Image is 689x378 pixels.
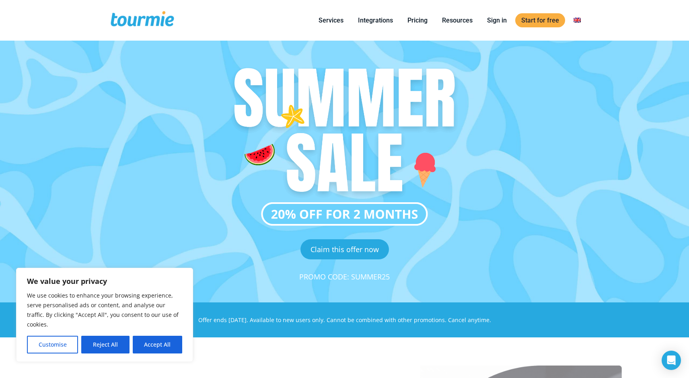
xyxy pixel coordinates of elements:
button: Customise [27,336,78,353]
a: Integrations [352,15,399,25]
span: Offer ends [DATE]. Available to new users only. Cannot be combined with other promotions. Cancel ... [198,316,491,324]
a: Services [313,15,350,25]
div: Open Intercom Messenger [662,351,681,370]
span: PROMO CODE: SUMMER25 [299,272,390,281]
a: Resources [436,15,479,25]
a: Sign in [481,15,513,25]
p: We use cookies to enhance your browsing experience, serve personalised ads or content, and analys... [27,291,182,329]
p: We value your privacy [27,276,182,286]
button: Accept All [133,336,182,353]
a: Start for free [515,13,565,27]
a: Claim this offer now [300,239,389,259]
button: Reject All [81,336,129,353]
a: Pricing [401,15,434,25]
